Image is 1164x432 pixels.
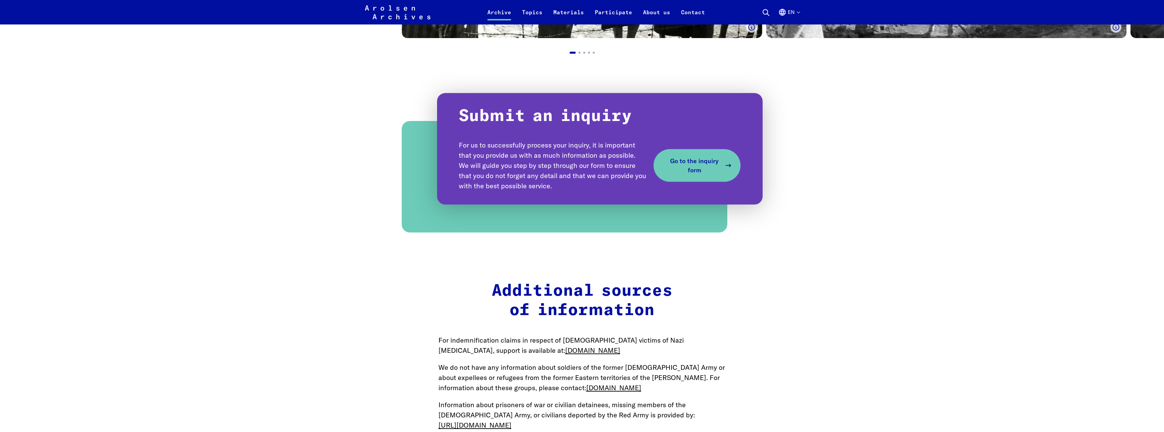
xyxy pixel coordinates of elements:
span: Go to the inquiry form [667,156,722,174]
a: Topics [517,8,548,24]
button: English, language selection [778,8,800,24]
button: Go to slide 5 [590,49,597,56]
p: We do not have any information about soldiers of the former [DEMOGRAPHIC_DATA] Army or about expe... [438,362,726,393]
a: Go to the inquiry form [654,149,741,182]
button: Go to slide 3 [580,49,588,56]
button: Go to slide 1 [567,49,578,56]
nav: Primary [482,4,710,20]
a: Participate [589,8,638,24]
button: Go to slide 4 [585,49,593,56]
p: For us to successfully process your inquiry, it is important that you provide us with as much inf... [459,140,647,191]
button: Go to slide 2 [576,49,583,56]
a: Archive [482,8,517,24]
a: About us [638,8,676,24]
a: [DOMAIN_NAME] [586,383,641,392]
a: [URL][DOMAIN_NAME] [438,421,511,429]
button: Show caption [1111,22,1122,33]
p: Submit an inquiry [459,107,741,126]
strong: Additional sources of information [492,283,673,319]
p: Information about prisoners of war or civilian detainees, missing members of the [DEMOGRAPHIC_DAT... [438,400,726,430]
a: Contact [676,8,710,24]
p: For indemnification claims in respect of [DEMOGRAPHIC_DATA] victims of Nazi [MEDICAL_DATA], suppo... [438,335,726,356]
button: Show caption [746,22,757,33]
a: [DOMAIN_NAME] [565,346,620,355]
a: Materials [548,8,589,24]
